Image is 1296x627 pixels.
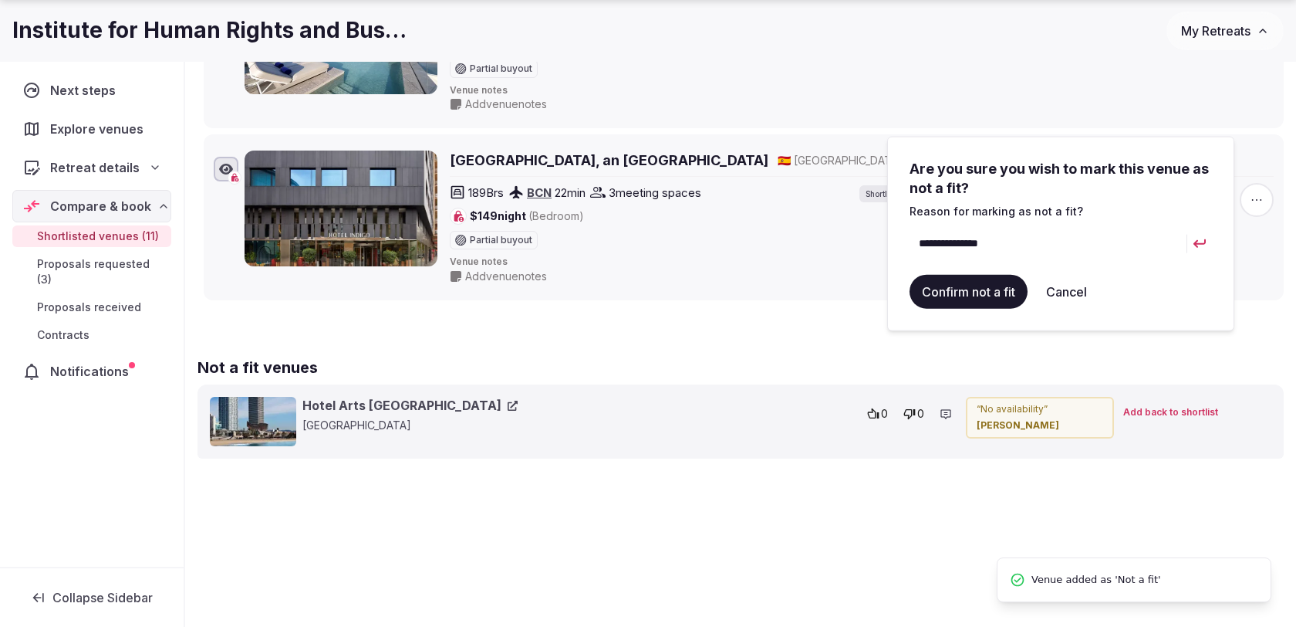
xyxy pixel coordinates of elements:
[37,256,165,287] span: Proposals requested (3)
[12,225,171,247] a: Shortlisted venues (11)
[12,113,171,145] a: Explore venues
[12,253,171,290] a: Proposals requested (3)
[778,154,791,167] span: 🇪🇸
[794,153,903,168] span: [GEOGRAPHIC_DATA]
[12,297,171,318] a: Proposals received
[609,185,701,201] span: 3 meeting spaces
[977,403,1103,416] p: “ No availability ”
[899,403,929,425] button: 0
[37,300,141,315] span: Proposals received
[910,204,1212,219] p: Reason for marking as not a fit?
[450,84,1274,97] span: Venue notes
[50,120,150,138] span: Explore venues
[778,153,791,168] button: 🇪🇸
[1181,23,1250,39] span: My Retreats
[1123,406,1218,419] span: Add back to shortlist
[1031,571,1161,589] span: Venue added as 'Not a fit'
[555,185,586,201] span: 22 min
[50,158,140,177] span: Retreat details
[197,357,1284,378] h2: Not a fit venues
[50,81,122,100] span: Next steps
[12,15,407,46] h1: Institute for Human Rights and Business
[859,185,994,202] div: Shortlisted by
[465,269,547,284] span: Add venue notes
[245,151,437,266] img: Hotel Indigo Barcelona Plaza Espana, an IHG Hotel
[470,208,584,224] span: $149 night
[450,256,1274,269] span: Venue notes
[450,151,768,170] a: [GEOGRAPHIC_DATA], an [GEOGRAPHIC_DATA]
[37,229,159,244] span: Shortlisted venues (11)
[1166,12,1284,50] button: My Retreats
[910,159,1212,198] h3: Are you sure you wish to mark this venue as not a fit?
[12,324,171,346] a: Contracts
[470,236,532,245] span: Partial buyout
[528,209,584,222] span: (Bedroom)
[917,406,924,422] span: 0
[468,185,504,201] span: 189 Brs
[37,327,89,343] span: Contracts
[1034,275,1099,309] button: Cancel
[302,418,574,433] p: [GEOGRAPHIC_DATA]
[302,397,518,414] a: Hotel Arts [GEOGRAPHIC_DATA]
[50,362,135,381] span: Notifications
[977,419,1103,432] cite: [PERSON_NAME]
[12,355,171,388] a: Notifications
[527,185,552,200] a: BCN
[470,64,532,73] span: Partial buyout
[12,581,171,615] button: Collapse Sidebar
[881,406,888,422] span: 0
[862,403,893,425] button: 0
[52,590,153,605] span: Collapse Sidebar
[12,74,171,107] a: Next steps
[210,397,296,446] img: Hotel Arts Barcelona cover photo
[50,197,151,215] span: Compare & book
[910,275,1028,309] button: Confirm not a fit
[465,97,547,112] span: Add venue notes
